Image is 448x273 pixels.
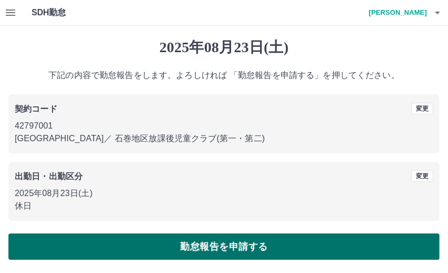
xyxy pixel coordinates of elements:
p: [GEOGRAPHIC_DATA] ／ 石巻地区放課後児童クラブ(第一・第二) [15,132,433,145]
button: 変更 [411,170,433,182]
p: 42797001 [15,120,433,132]
button: 勤怠報告を申請する [8,233,440,260]
b: 出勤日・出勤区分 [15,172,83,181]
p: 休日 [15,200,433,212]
h1: 2025年08月23日(土) [8,38,440,56]
button: 変更 [411,103,433,114]
b: 契約コード [15,104,57,113]
p: 下記の内容で勤怠報告をします。よろしければ 「勤怠報告を申請する」を押してください。 [8,69,440,82]
p: 2025年08月23日(土) [15,187,433,200]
